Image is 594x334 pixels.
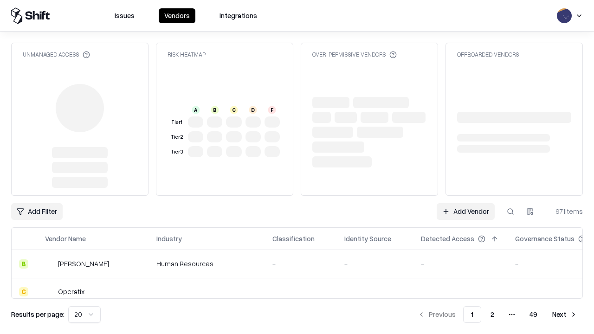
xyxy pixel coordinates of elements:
[515,234,575,244] div: Governance Status
[463,306,481,323] button: 1
[11,203,63,220] button: Add Filter
[272,234,315,244] div: Classification
[421,234,474,244] div: Detected Access
[156,234,182,244] div: Industry
[11,309,65,319] p: Results per page:
[312,51,397,58] div: Over-Permissive Vendors
[437,203,495,220] a: Add Vendor
[19,259,28,269] div: B
[58,259,109,269] div: [PERSON_NAME]
[344,234,391,244] div: Identity Source
[268,106,276,114] div: F
[457,51,519,58] div: Offboarded Vendors
[344,259,406,269] div: -
[169,133,184,141] div: Tier 2
[230,106,238,114] div: C
[45,287,54,296] img: Operatix
[23,51,90,58] div: Unmanaged Access
[421,287,500,296] div: -
[272,287,329,296] div: -
[421,259,500,269] div: -
[58,287,84,296] div: Operatix
[214,8,263,23] button: Integrations
[168,51,206,58] div: Risk Heatmap
[19,287,28,296] div: C
[169,118,184,126] div: Tier 1
[344,287,406,296] div: -
[156,259,258,269] div: Human Resources
[192,106,200,114] div: A
[169,148,184,156] div: Tier 3
[211,106,219,114] div: B
[483,306,502,323] button: 2
[45,234,86,244] div: Vendor Name
[109,8,140,23] button: Issues
[156,287,258,296] div: -
[412,306,583,323] nav: pagination
[159,8,195,23] button: Vendors
[272,259,329,269] div: -
[45,259,54,269] img: Deel
[249,106,257,114] div: D
[546,206,583,216] div: 971 items
[547,306,583,323] button: Next
[522,306,545,323] button: 49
